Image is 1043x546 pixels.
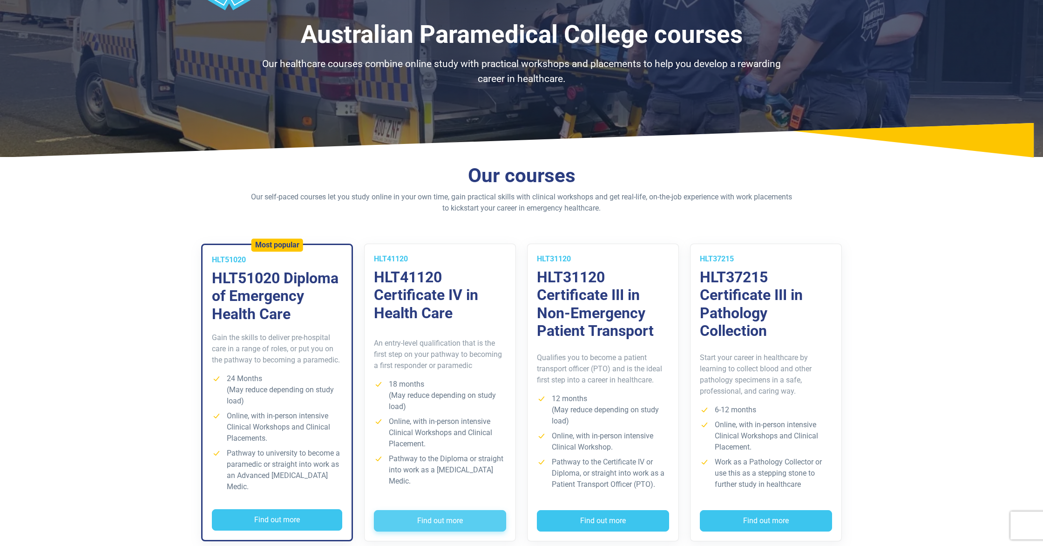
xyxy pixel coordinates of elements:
span: HLT31120 [537,254,571,263]
h1: Australian Paramedical College courses [249,20,794,49]
li: Pathway to the Diploma or straight into work as a [MEDICAL_DATA] Medic. [374,453,506,487]
li: Pathway to university to become a paramedic or straight into work as an Advanced [MEDICAL_DATA] M... [212,448,342,492]
p: Our healthcare courses combine online study with practical workshops and placements to help you d... [249,57,794,86]
li: 18 months (May reduce depending on study load) [374,379,506,412]
h3: HLT37215 Certificate III in Pathology Collection [700,268,832,340]
li: Online, with in-person intensive Clinical Workshops and Clinical Placements. [212,410,342,444]
a: HLT37215 HLT37215 Certificate III in Pathology Collection Start your career in healthcare by lear... [690,244,842,541]
span: HLT41120 [374,254,408,263]
li: 6-12 months [700,404,832,416]
h3: HLT41120 Certificate IV in Health Care [374,268,506,322]
li: 12 months (May reduce depending on study load) [537,393,669,427]
button: Find out more [537,510,669,532]
span: HLT37215 [700,254,734,263]
button: Find out more [700,510,832,532]
p: Qualifies you to become a patient transport officer (PTO) and is the ideal first step into a care... [537,352,669,386]
li: 24 Months (May reduce depending on study load) [212,373,342,407]
p: Start your career in healthcare by learning to collect blood and other pathology specimens in a s... [700,352,832,397]
a: Most popular HLT51020 HLT51020 Diploma of Emergency Health Care Gain the skills to deliver pre-ho... [201,244,353,541]
button: Find out more [374,510,506,532]
h3: HLT51020 Diploma of Emergency Health Care [212,269,342,323]
li: Pathway to the Certificate IV or Diploma, or straight into work as a Patient Transport Officer (P... [537,457,669,490]
li: Online, with in-person intensive Clinical Workshop. [537,430,669,453]
li: Work as a Pathology Collector or use this as a stepping stone to further study in healthcare [700,457,832,490]
a: HLT31120 HLT31120 Certificate III in Non-Emergency Patient Transport Qualifies you to become a pa... [527,244,679,541]
p: Gain the skills to deliver pre-hospital care in a range of roles, or put you on the pathway to be... [212,332,342,366]
h5: Most popular [255,240,299,249]
button: Find out more [212,509,342,531]
a: HLT41120 HLT41120 Certificate IV in Health Care An entry-level qualification that is the first st... [364,244,516,541]
h2: Our courses [249,164,794,188]
p: An entry-level qualification that is the first step on your pathway to becoming a first responder... [374,338,506,371]
h3: HLT31120 Certificate III in Non-Emergency Patient Transport [537,268,669,340]
span: HLT51020 [212,255,246,264]
li: Online, with in-person intensive Clinical Workshops and Clinical Placement. [700,419,832,453]
p: Our self-paced courses let you study online in your own time, gain practical skills with clinical... [249,191,794,214]
li: Online, with in-person intensive Clinical Workshops and Clinical Placement. [374,416,506,450]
